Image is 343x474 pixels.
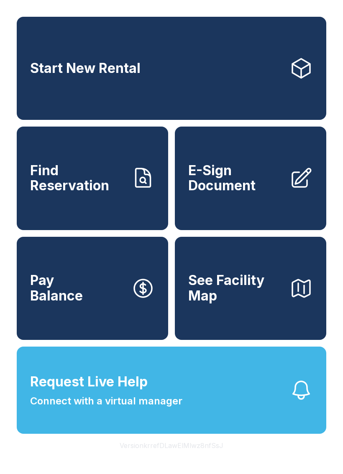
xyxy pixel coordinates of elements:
span: Start New Rental [30,61,141,76]
button: VersionkrrefDLawElMlwz8nfSsJ [113,434,230,457]
span: Find Reservation [30,163,125,194]
a: Start New Rental [17,17,326,120]
span: Request Live Help [30,372,148,392]
span: Connect with a virtual manager [30,394,182,409]
button: See Facility Map [175,237,326,340]
span: E-Sign Document [188,163,283,194]
a: Find Reservation [17,127,168,230]
a: E-Sign Document [175,127,326,230]
button: PayBalance [17,237,168,340]
button: Request Live HelpConnect with a virtual manager [17,347,326,434]
span: See Facility Map [188,273,283,303]
span: Pay Balance [30,273,83,303]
